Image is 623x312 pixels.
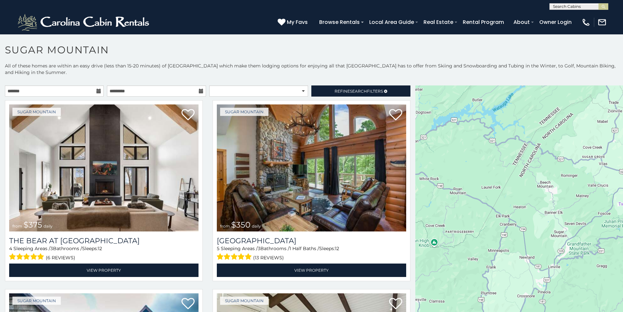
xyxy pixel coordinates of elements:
a: Add to favorites [182,297,195,311]
img: phone-regular-white.png [581,18,591,27]
span: 12 [98,246,102,251]
span: 12 [335,246,339,251]
span: Refine Filters [335,89,383,94]
span: 3 [50,246,53,251]
a: The Bear At [GEOGRAPHIC_DATA] [9,236,199,245]
span: $375 [24,220,42,229]
span: from [12,224,22,229]
a: Sugar Mountain [12,297,61,305]
a: Rental Program [459,16,507,28]
div: Sleeping Areas / Bathrooms / Sleeps: [217,245,406,262]
a: Grouse Moor Lodge from $350 daily [217,104,406,231]
a: Local Area Guide [366,16,417,28]
a: Real Estate [420,16,457,28]
img: White-1-2.png [16,12,152,32]
img: The Bear At Sugar Mountain [9,104,199,231]
h3: Grouse Moor Lodge [217,236,406,245]
a: The Bear At Sugar Mountain from $375 daily [9,104,199,231]
a: Sugar Mountain [220,108,268,116]
span: 3 [258,246,260,251]
a: Browse Rentals [316,16,363,28]
a: View Property [217,264,406,277]
span: daily [43,224,53,229]
img: Grouse Moor Lodge [217,104,406,231]
a: Sugar Mountain [12,108,61,116]
span: (13 reviews) [253,253,284,262]
a: Add to favorites [182,108,195,122]
span: Search [350,89,367,94]
a: Sugar Mountain [220,297,268,305]
span: daily [252,224,261,229]
span: My Favs [287,18,308,26]
a: View Property [9,264,199,277]
h3: The Bear At Sugar Mountain [9,236,199,245]
span: 4 [9,246,12,251]
a: [GEOGRAPHIC_DATA] [217,236,406,245]
span: (6 reviews) [46,253,75,262]
a: About [510,16,533,28]
span: from [220,224,230,229]
a: Add to favorites [389,108,402,122]
a: Add to favorites [389,297,402,311]
a: Owner Login [536,16,575,28]
span: 5 [217,246,219,251]
div: Sleeping Areas / Bathrooms / Sleeps: [9,245,199,262]
span: $350 [231,220,251,229]
span: 1 Half Baths / [289,246,319,251]
a: My Favs [278,18,309,27]
img: mail-regular-white.png [597,18,607,27]
a: RefineSearchFilters [311,85,410,97]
